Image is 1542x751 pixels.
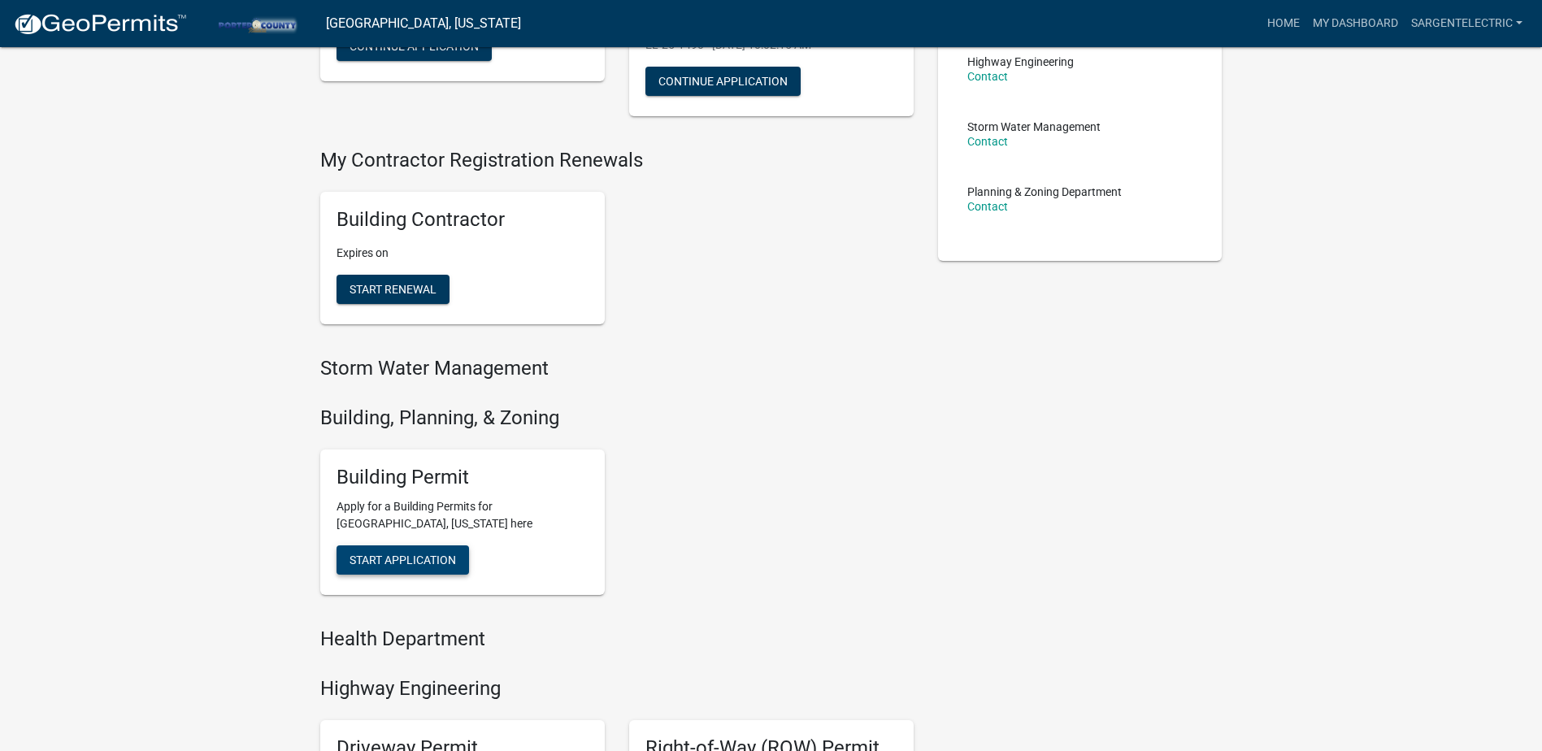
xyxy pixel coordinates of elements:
img: Porter County, Indiana [200,12,313,34]
button: Continue Application [645,67,801,96]
h5: Building Contractor [337,208,589,232]
span: Start Application [350,553,456,567]
p: Expires on [337,245,589,262]
h5: Building Permit [337,466,589,489]
button: Start Renewal [337,275,450,304]
button: Start Application [337,545,469,575]
p: Planning & Zoning Department [967,186,1122,198]
a: Home [1261,8,1306,39]
a: Contact [967,200,1008,213]
h4: Health Department [320,627,914,651]
h4: My Contractor Registration Renewals [320,149,914,172]
h4: Building, Planning, & Zoning [320,406,914,430]
wm-registration-list-section: My Contractor Registration Renewals [320,149,914,337]
a: Contact [967,135,1008,148]
h4: Storm Water Management [320,357,914,380]
span: Start Renewal [350,283,437,296]
a: [GEOGRAPHIC_DATA], [US_STATE] [326,10,521,37]
h4: Highway Engineering [320,677,914,701]
p: Apply for a Building Permits for [GEOGRAPHIC_DATA], [US_STATE] here [337,498,589,532]
a: SargentElectric [1405,8,1529,39]
a: Contact [967,70,1008,83]
a: My Dashboard [1306,8,1405,39]
button: Continue Application [337,32,492,61]
p: Highway Engineering [967,56,1074,67]
p: Storm Water Management [967,121,1101,132]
